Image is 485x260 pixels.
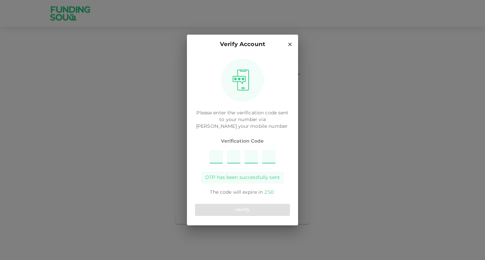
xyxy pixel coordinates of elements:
span: The code will expire in [210,190,263,195]
input: Please enter OTP character 2 [227,150,240,163]
p: Verify Account [220,40,265,49]
p: Please enter the verification code sent to your number via [PERSON_NAME] [195,110,290,130]
span: your mobile number [238,124,288,129]
span: Verification Code [195,138,290,145]
input: Please enter OTP character 4 [262,150,276,163]
input: Please enter OTP character 1 [209,150,223,163]
input: Please enter OTP character 3 [245,150,258,163]
span: 2 : 50 [264,190,274,195]
img: otpImage [230,69,252,91]
span: OTP has been successfully sent [205,174,280,181]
